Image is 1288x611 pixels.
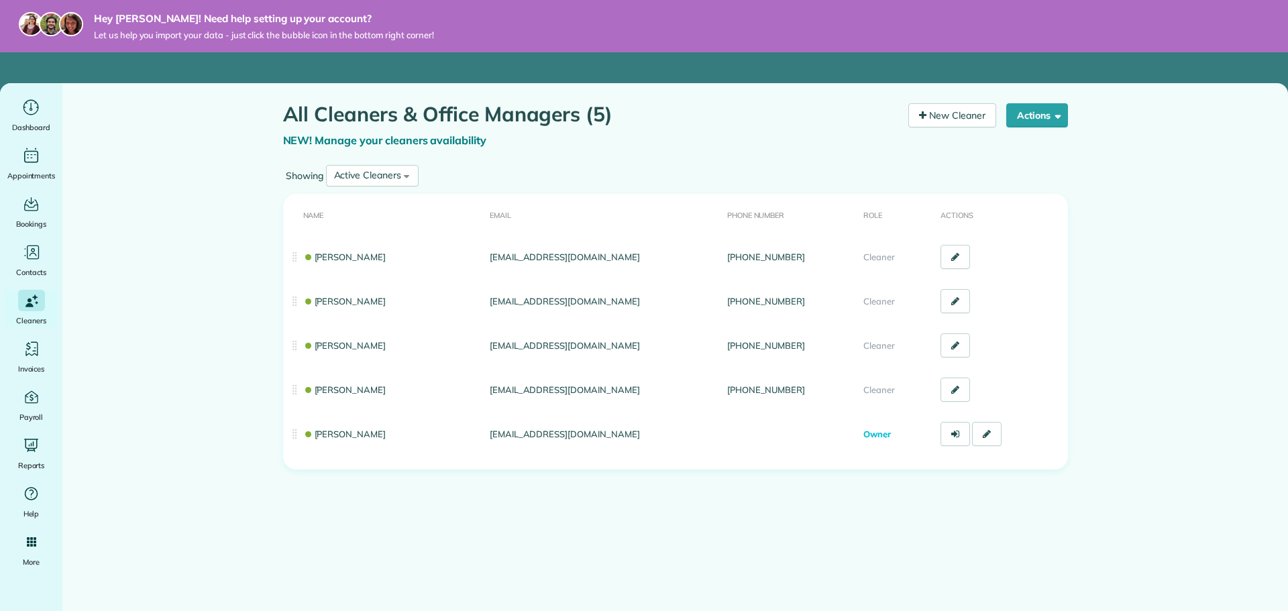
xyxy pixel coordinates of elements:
[5,145,57,182] a: Appointments
[334,168,401,182] div: Active Cleaners
[303,340,386,351] a: [PERSON_NAME]
[484,368,722,412] td: [EMAIL_ADDRESS][DOMAIN_NAME]
[283,169,326,182] label: Showing
[863,296,895,307] span: Cleaner
[727,340,805,351] a: [PHONE_NUMBER]
[863,340,895,351] span: Cleaner
[303,384,386,395] a: [PERSON_NAME]
[5,435,57,472] a: Reports
[5,193,57,231] a: Bookings
[1006,103,1068,127] button: Actions
[23,555,40,569] span: More
[16,266,46,279] span: Contacts
[935,194,1067,235] th: Actions
[5,483,57,520] a: Help
[39,12,63,36] img: jorge-587dff0eeaa6aab1f244e6dc62b8924c3b6ad411094392a53c71c6c4a576187d.jpg
[16,314,46,327] span: Cleaners
[863,429,891,439] span: Owner
[19,12,43,36] img: maria-72a9807cf96188c08ef61303f053569d2e2a8a1cde33d635c8a3ac13582a053d.jpg
[5,97,57,134] a: Dashboard
[5,386,57,424] a: Payroll
[863,252,895,262] span: Cleaner
[18,459,45,472] span: Reports
[727,252,805,262] a: [PHONE_NUMBER]
[303,252,386,262] a: [PERSON_NAME]
[484,412,722,456] td: [EMAIL_ADDRESS][DOMAIN_NAME]
[5,241,57,279] a: Contacts
[858,194,935,235] th: Role
[18,362,45,376] span: Invoices
[863,384,895,395] span: Cleaner
[7,169,56,182] span: Appointments
[484,279,722,323] td: [EMAIL_ADDRESS][DOMAIN_NAME]
[23,507,40,520] span: Help
[484,194,722,235] th: Email
[727,384,805,395] a: [PHONE_NUMBER]
[283,194,484,235] th: Name
[5,338,57,376] a: Invoices
[59,12,83,36] img: michelle-19f622bdf1676172e81f8f8fba1fb50e276960ebfe0243fe18214015130c80e4.jpg
[484,323,722,368] td: [EMAIL_ADDRESS][DOMAIN_NAME]
[5,290,57,327] a: Cleaners
[722,194,859,235] th: Phone number
[283,103,899,125] h1: All Cleaners & Office Managers (5)
[303,429,386,439] a: [PERSON_NAME]
[19,410,44,424] span: Payroll
[94,30,434,41] span: Let us help you import your data - just click the bubble icon in the bottom right corner!
[94,12,434,25] strong: Hey [PERSON_NAME]! Need help setting up your account?
[16,217,47,231] span: Bookings
[484,235,722,279] td: [EMAIL_ADDRESS][DOMAIN_NAME]
[283,133,487,147] a: NEW! Manage your cleaners availability
[12,121,50,134] span: Dashboard
[908,103,996,127] a: New Cleaner
[303,296,386,307] a: [PERSON_NAME]
[727,296,805,307] a: [PHONE_NUMBER]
